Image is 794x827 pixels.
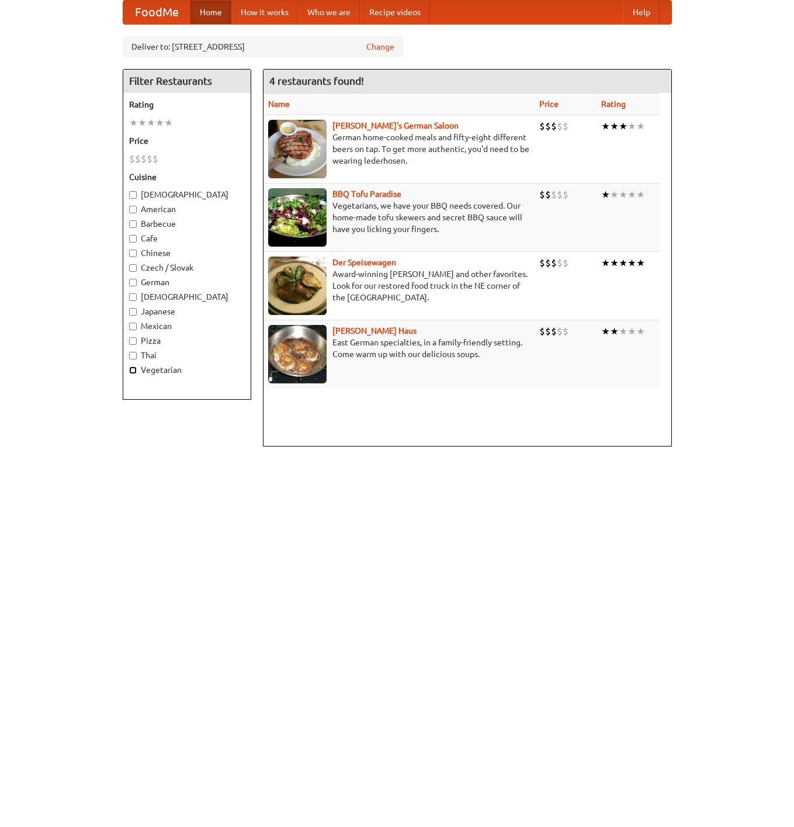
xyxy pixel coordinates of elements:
div: Deliver to: [STREET_ADDRESS] [123,36,403,57]
img: kohlhaus.jpg [268,325,327,383]
li: ★ [619,188,627,201]
p: Award-winning [PERSON_NAME] and other favorites. Look for our restored food truck in the NE corne... [268,268,530,303]
li: ★ [636,188,645,201]
li: $ [551,325,557,338]
li: ★ [627,188,636,201]
li: ★ [610,188,619,201]
li: ★ [155,116,164,129]
label: Japanese [129,306,245,317]
img: speisewagen.jpg [268,257,327,315]
li: $ [545,188,551,201]
li: $ [141,153,147,165]
a: Rating [601,99,626,109]
li: $ [563,188,568,201]
li: ★ [601,325,610,338]
li: $ [147,153,152,165]
li: $ [557,120,563,133]
a: Recipe videos [360,1,430,24]
a: Home [190,1,231,24]
a: Help [623,1,660,24]
a: How it works [231,1,298,24]
li: $ [551,120,557,133]
li: $ [551,188,557,201]
h5: Cuisine [129,171,245,183]
a: [PERSON_NAME] Haus [332,326,417,335]
li: ★ [601,120,610,133]
li: $ [563,120,568,133]
li: $ [557,257,563,269]
input: Barbecue [129,220,137,228]
label: Thai [129,350,245,361]
input: Japanese [129,308,137,316]
li: ★ [636,325,645,338]
li: ★ [627,325,636,338]
li: ★ [610,257,619,269]
label: [DEMOGRAPHIC_DATA] [129,291,245,303]
label: German [129,276,245,288]
li: ★ [627,257,636,269]
a: Change [366,41,394,53]
input: German [129,279,137,286]
li: $ [539,120,545,133]
a: Price [539,99,559,109]
li: $ [557,188,563,201]
label: Czech / Slovak [129,262,245,274]
li: $ [135,153,141,165]
a: Der Speisewagen [332,258,396,267]
li: ★ [164,116,173,129]
input: Cafe [129,235,137,243]
ng-pluralize: 4 restaurants found! [269,75,364,86]
li: ★ [636,120,645,133]
li: $ [545,325,551,338]
p: East German specialties, in a family-friendly setting. Come warm up with our delicious soups. [268,337,530,360]
label: [DEMOGRAPHIC_DATA] [129,189,245,200]
li: $ [563,325,568,338]
li: $ [129,153,135,165]
li: $ [539,325,545,338]
input: [DEMOGRAPHIC_DATA] [129,293,137,301]
li: $ [557,325,563,338]
a: BBQ Tofu Paradise [332,189,401,199]
h5: Rating [129,99,245,110]
li: ★ [636,257,645,269]
b: [PERSON_NAME]'s German Saloon [332,121,459,130]
li: ★ [610,325,619,338]
li: ★ [610,120,619,133]
input: Thai [129,352,137,359]
label: Pizza [129,335,245,347]
h5: Price [129,135,245,147]
label: Mexican [129,320,245,332]
input: Czech / Slovak [129,264,137,272]
li: $ [545,120,551,133]
input: Chinese [129,250,137,257]
li: ★ [601,257,610,269]
label: Cafe [129,233,245,244]
li: ★ [601,188,610,201]
li: ★ [147,116,155,129]
li: ★ [138,116,147,129]
input: [DEMOGRAPHIC_DATA] [129,191,137,199]
li: $ [539,257,545,269]
li: ★ [627,120,636,133]
li: ★ [129,116,138,129]
label: Barbecue [129,218,245,230]
li: $ [551,257,557,269]
input: American [129,206,137,213]
label: American [129,203,245,215]
li: ★ [619,120,627,133]
p: Vegetarians, we have your BBQ needs covered. Our home-made tofu skewers and secret BBQ sauce will... [268,200,530,235]
a: FoodMe [123,1,190,24]
li: $ [545,257,551,269]
img: esthers.jpg [268,120,327,178]
input: Vegetarian [129,366,137,374]
input: Pizza [129,337,137,345]
input: Mexican [129,323,137,330]
li: $ [563,257,568,269]
p: German home-cooked meals and fifty-eight different beers on tap. To get more authentic, you'd nee... [268,132,530,167]
li: $ [539,188,545,201]
li: $ [152,153,158,165]
a: Name [268,99,290,109]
